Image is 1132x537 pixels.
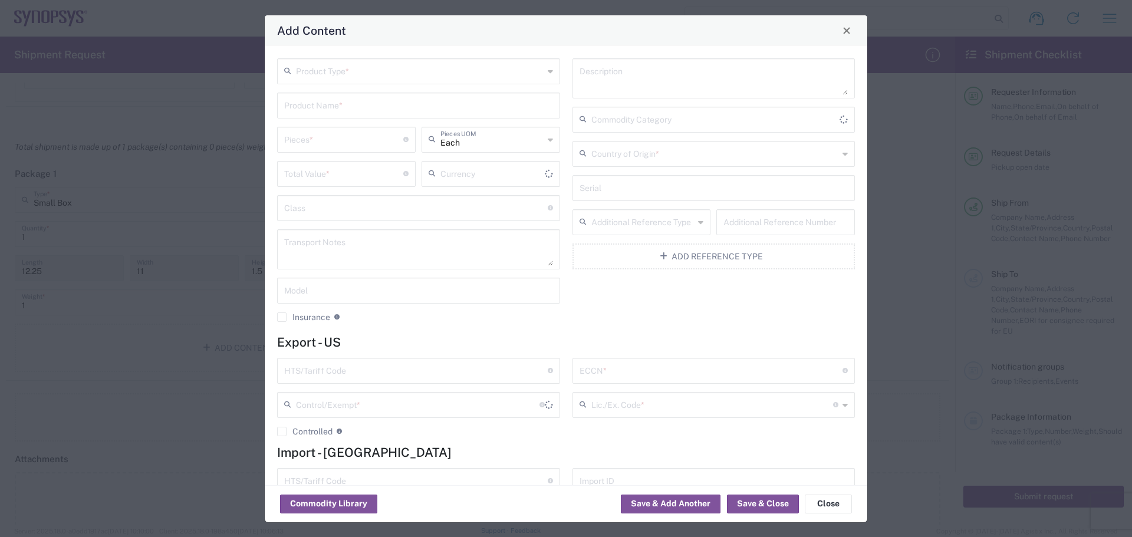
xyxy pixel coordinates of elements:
button: Commodity Library [280,495,377,513]
button: Close [805,495,852,513]
h4: Import - [GEOGRAPHIC_DATA] [277,445,855,460]
button: Save & Close [727,495,799,513]
button: Close [838,22,855,39]
label: Controlled [277,427,333,436]
h4: Add Content [277,22,346,39]
button: Save & Add Another [621,495,720,513]
button: Add Reference Type [572,243,855,269]
label: Insurance [277,312,330,322]
h4: Export - US [277,335,855,350]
